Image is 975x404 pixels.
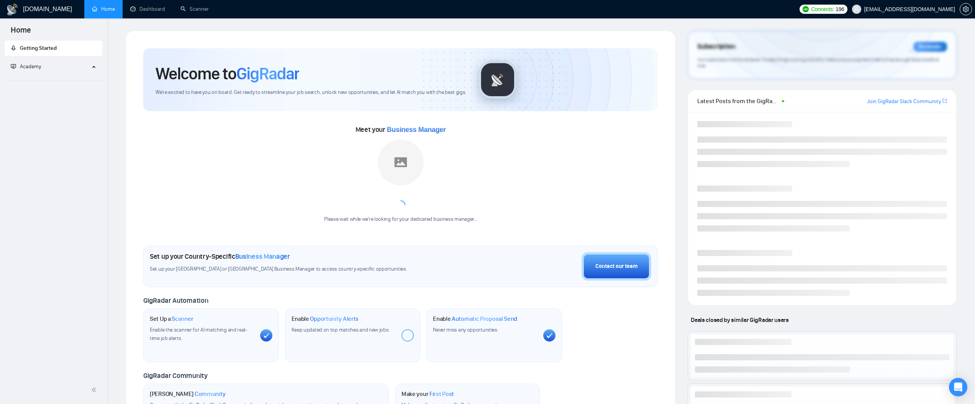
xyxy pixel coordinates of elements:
div: Reminder [913,42,947,52]
span: Enable the scanner for AI matching and real-time job alerts. [150,327,247,342]
div: Please wait while we're looking for your dedicated business manager... [320,216,482,223]
span: Automatic Proposal Send [452,315,517,323]
li: Getting Started [5,41,102,56]
img: upwork-logo.png [803,6,809,12]
span: Never miss any opportunities. [433,327,498,333]
span: Academy [20,63,41,70]
span: Subscription [697,40,735,53]
span: We're excited to have you on board. Get ready to streamline your job search, unlock new opportuni... [156,89,466,96]
span: Home [5,25,37,41]
a: dashboardDashboard [130,6,165,12]
span: export [942,98,947,104]
img: placeholder.png [378,140,424,186]
h1: [PERSON_NAME] [150,390,226,398]
span: Set up your [GEOGRAPHIC_DATA] or [GEOGRAPHIC_DATA] Business Manager to access country-specific op... [150,266,451,273]
span: Academy [11,63,41,70]
h1: Set Up a [150,315,193,323]
h1: Enable [292,315,359,323]
h1: Set up your Country-Specific [150,252,290,261]
span: GigRadar Community [143,371,208,380]
li: Academy Homepage [5,77,102,82]
div: Open Intercom Messenger [949,378,967,396]
span: fund-projection-screen [11,64,16,69]
a: Join GigRadar Slack Community [867,97,941,106]
span: Keep updated on top matches and new jobs. [292,327,390,333]
span: Connects: [811,5,834,13]
a: setting [960,6,972,12]
span: Meet your [356,125,446,134]
span: Getting Started [20,45,57,51]
a: searchScanner [180,6,209,12]
span: Latest Posts from the GigRadar Community [697,96,779,106]
h1: Enable [433,315,517,323]
a: homeHome [92,6,115,12]
button: setting [960,3,972,15]
img: logo [6,3,18,16]
span: Opportunity Alerts [310,315,359,323]
a: export [942,97,947,105]
span: 196 [836,5,844,13]
span: Business Manager [235,252,290,261]
span: Your subscription will be renewed. To keep things running smoothly, make sure your payment method... [697,57,939,69]
span: Deals closed by similar GigRadar users [688,313,791,327]
h1: Make your [401,390,454,398]
button: Contact our team [582,252,651,281]
span: double-left [91,386,99,394]
span: GigRadar Automation [143,296,208,305]
span: loading [394,199,407,212]
span: Community [195,390,226,398]
span: rocket [11,45,16,51]
span: Scanner [172,315,193,323]
span: First Post [429,390,454,398]
span: user [854,7,859,12]
div: Contact our team [595,262,637,271]
span: GigRadar [236,63,299,84]
h1: Welcome to [156,63,299,84]
img: gigradar-logo.png [478,61,517,99]
span: Business Manager [387,126,446,133]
